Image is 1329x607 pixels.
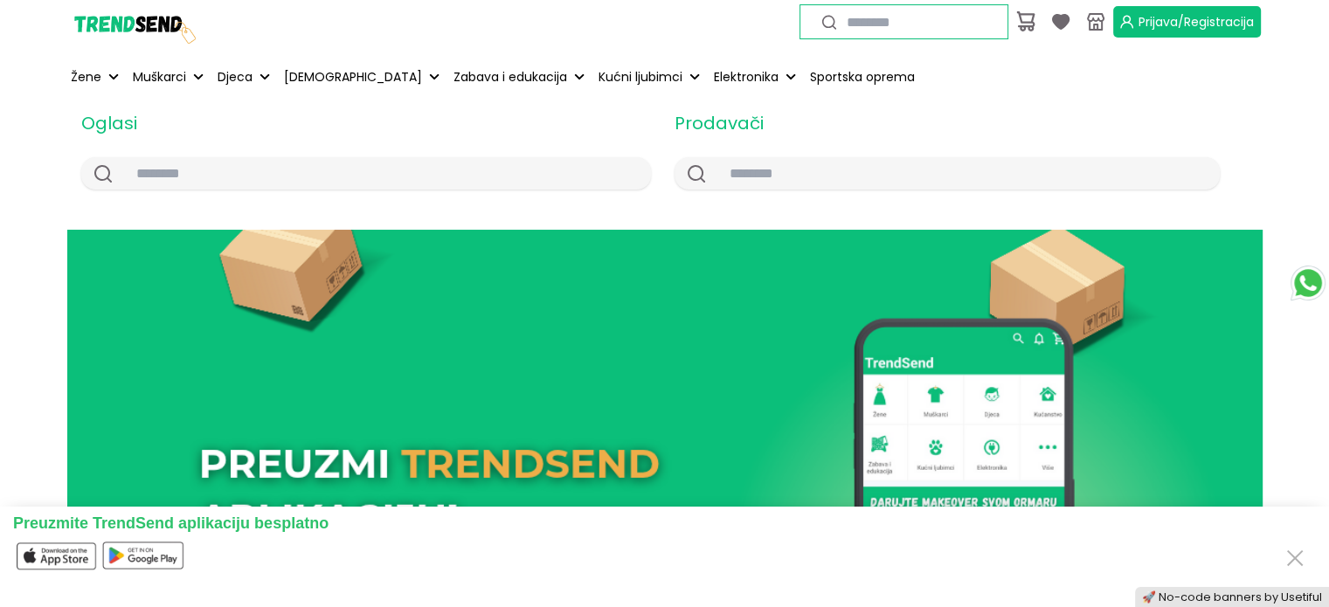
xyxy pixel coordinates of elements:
[453,68,567,86] p: Zabava i edukacija
[599,68,682,86] p: Kućni ljubimci
[595,58,703,96] button: Kućni ljubimci
[675,110,1221,136] h2: Prodavači
[710,58,799,96] button: Elektronika
[67,58,122,96] button: Žene
[1142,590,1322,604] a: 🚀 No-code banners by Usetiful
[81,110,651,136] h2: Oglasi
[71,68,101,86] p: Žene
[13,514,329,532] span: Preuzmite TrendSend aplikaciju besplatno
[133,68,186,86] p: Muškarci
[714,68,779,86] p: Elektronika
[280,58,443,96] button: [DEMOGRAPHIC_DATA]
[129,58,207,96] button: Muškarci
[1281,541,1309,573] button: Close
[1113,6,1261,38] button: Prijava/Registracija
[218,68,253,86] p: Djeca
[1139,13,1254,31] span: Prijava/Registracija
[284,68,422,86] p: [DEMOGRAPHIC_DATA]
[450,58,588,96] button: Zabava i edukacija
[214,58,273,96] button: Djeca
[806,58,918,96] a: Sportska oprema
